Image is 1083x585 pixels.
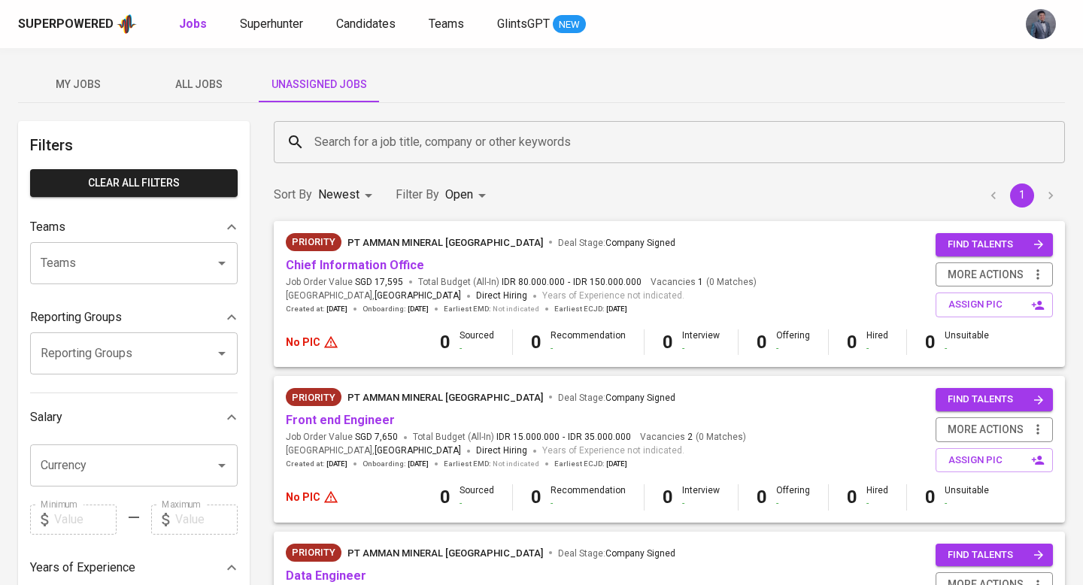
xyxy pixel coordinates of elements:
span: Priority [286,235,341,250]
b: Jobs [179,17,207,31]
span: PT Amman Mineral [GEOGRAPHIC_DATA] [347,392,543,403]
span: [GEOGRAPHIC_DATA] , [286,289,461,304]
p: Filter By [396,186,439,204]
span: Not indicated [493,459,539,469]
button: assign pic [936,292,1053,317]
span: Total Budget (All-In) [413,431,631,444]
button: Open [211,455,232,476]
div: - [460,342,494,355]
span: Deal Stage : [558,238,675,248]
div: Interview [682,329,720,355]
div: Sourced [460,329,494,355]
img: jhon@glints.com [1026,9,1056,39]
span: Earliest ECJD : [554,304,627,314]
span: - [563,431,565,444]
span: [GEOGRAPHIC_DATA] , [286,444,461,459]
div: - [776,342,810,355]
span: assign pic [948,296,1043,314]
div: Hired [866,484,888,510]
p: Reporting Groups [30,308,122,326]
span: Priority [286,390,341,405]
span: Job Order Value [286,431,398,444]
button: Clear All filters [30,169,238,197]
span: Earliest EMD : [444,304,539,314]
div: Unsuitable [945,329,989,355]
span: [DATE] [606,304,627,314]
span: - [568,276,570,289]
div: Newest [318,181,378,209]
input: Value [54,505,117,535]
div: Salary [30,402,238,432]
span: [DATE] [326,459,347,469]
p: No PIC [286,490,320,505]
span: IDR 150.000.000 [573,276,642,289]
div: - [551,497,626,510]
span: All Jobs [147,75,250,94]
span: My Jobs [27,75,129,94]
p: Sort By [274,186,312,204]
span: IDR 35.000.000 [568,431,631,444]
span: [DATE] [408,459,429,469]
nav: pagination navigation [979,183,1065,208]
button: assign pic [936,448,1053,473]
span: Created at : [286,304,347,314]
div: Open [445,181,491,209]
div: New Job received from Demand Team [286,544,341,562]
div: Offering [776,484,810,510]
span: Earliest ECJD : [554,459,627,469]
p: Years of Experience [30,559,135,577]
span: Vacancies ( 0 Matches ) [640,431,746,444]
button: find talents [936,544,1053,567]
h6: Filters [30,133,238,157]
span: Deal Stage : [558,548,675,559]
div: Unsuitable [945,484,989,510]
div: Recommendation [551,329,626,355]
button: more actions [936,417,1053,442]
span: more actions [948,420,1024,439]
span: NEW [553,17,586,32]
span: Company Signed [605,238,675,248]
span: Earliest EMD : [444,459,539,469]
span: more actions [948,265,1024,284]
a: Chief Information Office [286,258,424,272]
div: - [460,497,494,510]
img: app logo [117,13,137,35]
div: Offering [776,329,810,355]
span: [DATE] [408,304,429,314]
span: 1 [696,276,703,289]
div: Sourced [460,484,494,510]
span: Years of Experience not indicated. [542,289,684,304]
span: Onboarding : [363,459,429,469]
span: IDR 15.000.000 [496,431,560,444]
p: Teams [30,218,65,236]
span: find talents [948,236,1044,253]
div: - [945,497,989,510]
button: find talents [936,388,1053,411]
span: [GEOGRAPHIC_DATA] [375,289,461,304]
span: Job Order Value [286,276,403,289]
span: Unassigned Jobs [268,75,370,94]
button: page 1 [1010,183,1034,208]
span: Company Signed [605,548,675,559]
div: - [682,342,720,355]
div: Interview [682,484,720,510]
b: 0 [531,486,541,508]
input: Value [175,505,238,535]
div: - [551,342,626,355]
div: - [866,342,888,355]
span: Company Signed [605,393,675,403]
span: find talents [948,547,1044,564]
b: 0 [925,332,936,353]
span: Not indicated [493,304,539,314]
span: assign pic [948,452,1043,469]
b: 0 [847,486,857,508]
a: Data Engineer [286,568,366,583]
a: Teams [429,15,467,34]
span: Years of Experience not indicated. [542,444,684,459]
span: Vacancies ( 0 Matches ) [651,276,757,289]
span: [GEOGRAPHIC_DATA] [375,444,461,459]
span: Teams [429,17,464,31]
a: Candidates [336,15,399,34]
span: SGD 17,595 [355,276,403,289]
a: Jobs [179,15,210,34]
